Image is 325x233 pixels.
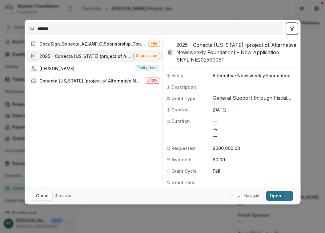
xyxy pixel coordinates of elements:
[213,118,297,125] p: --
[266,191,293,201] button: Open
[286,22,298,35] button: toggle filters
[176,41,297,56] h3: 2025 - Conecta [US_STATE] (project of Alternative Newsweekly Foundation) - New Application
[171,145,195,151] span: Requested
[176,56,297,63] h3: SKYLINE202500061
[32,191,53,201] button: Close
[58,193,71,198] span: results
[213,95,297,101] span: General Support through Fiscal Sponsor
[171,106,189,113] span: Created
[138,66,157,70] span: Entity user
[171,179,195,186] span: Grant Term
[171,156,190,163] span: Awarded
[171,95,195,102] span: Grant Type
[213,145,297,151] p: $600,000.00
[55,193,58,198] span: 4
[213,168,297,174] p: Fall
[171,72,183,79] span: Entity
[213,72,297,79] p: Alternative Newsweekly Foundation
[244,193,261,199] span: Navigate
[136,54,157,58] span: Submission
[171,168,197,174] span: Grant Cycle
[151,41,157,46] span: File
[171,118,190,124] span: Duration
[39,41,146,47] div: DocuSign_Conecta_AZ_ANF_C_Sponsorship_Contra.pdf
[171,84,196,90] span: Description
[39,53,131,59] div: 2025 - Conecta [US_STATE] (project of Alternative Newsweekly Foundation) - New Application
[39,78,142,84] div: Conecta [US_STATE] (project of Alternative Newsweekly Foundation)
[213,156,297,163] p: $0.00
[147,78,157,82] span: Entity
[213,106,297,113] p: [DATE]
[39,65,74,72] div: [PERSON_NAME]
[213,133,297,140] p: --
